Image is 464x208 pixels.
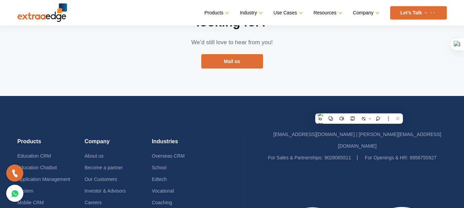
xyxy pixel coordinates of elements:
[152,200,172,205] a: Coaching
[204,8,228,18] a: Products
[152,176,167,182] a: Edtech
[324,155,351,160] a: 9028065511
[84,176,117,182] a: Our Customers
[84,165,123,170] a: Become a partner
[268,152,323,163] label: For Sales & Partnerships:
[152,138,219,150] h4: Industries
[268,117,446,129] h4: Get in touch
[410,155,437,160] a: 8956755927
[84,200,102,205] a: Careers
[18,153,51,159] a: Education CRM
[273,8,301,18] a: Use Cases
[18,138,85,150] h4: Products
[365,152,408,163] label: For Openings & HR:
[84,153,103,159] a: About us
[152,165,167,170] a: School
[84,188,126,194] a: Investor & Advisors
[129,37,335,47] p: We’d still love to hear from you!
[314,8,341,18] a: Resources
[273,132,441,149] a: [EMAIL_ADDRESS][DOMAIN_NAME] | [PERSON_NAME][EMAIL_ADDRESS][DOMAIN_NAME]
[201,54,263,69] a: Mail us
[18,200,44,205] a: Mobile CRM
[240,8,261,18] a: Industry
[84,138,152,150] h4: Company
[18,165,57,170] a: Education Chatbot
[390,6,447,20] a: Let’s Talk
[152,153,185,159] a: Overseas CRM
[18,176,70,194] a: Application Management System
[353,8,378,18] a: Company
[152,188,174,194] a: Vocational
